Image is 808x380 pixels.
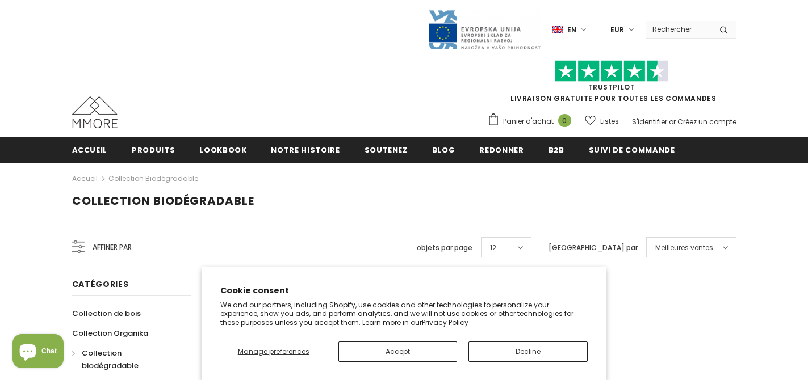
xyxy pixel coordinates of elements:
a: Privacy Policy [422,318,468,327]
a: B2B [549,137,564,162]
h2: Cookie consent [220,285,588,297]
a: Collection Organika [72,323,148,343]
a: Créez un compte [677,117,736,126]
a: TrustPilot [588,82,635,92]
span: Produits [132,145,175,155]
button: Accept [338,341,458,362]
span: Notre histoire [271,145,340,155]
a: Redonner [479,137,524,162]
label: objets par page [417,242,472,254]
button: Decline [468,341,588,362]
span: Blog [432,145,455,155]
span: en [567,24,576,36]
a: Lookbook [199,137,246,162]
a: Accueil [72,137,108,162]
p: We and our partners, including Shopify, use cookies and other technologies to personalize your ex... [220,301,588,327]
span: Suivi de commande [589,145,675,155]
inbox-online-store-chat: Shopify online store chat [9,334,67,371]
a: S'identifier [632,117,667,126]
span: Manage preferences [238,347,309,356]
img: i-lang-1.png [552,25,563,35]
span: or [669,117,676,126]
span: Meilleures ventes [655,242,713,254]
a: Collection biodégradable [72,343,179,375]
span: Catégories [72,278,129,290]
span: Listes [600,116,619,127]
a: Listes [585,111,619,131]
a: Blog [432,137,455,162]
span: Collection biodégradable [72,193,254,209]
img: Cas MMORE [72,96,118,128]
a: Notre histoire [271,137,340,162]
a: Produits [132,137,175,162]
span: soutenez [365,145,408,155]
a: Collection de bois [72,303,141,323]
a: Javni Razpis [428,24,541,34]
img: Javni Razpis [428,9,541,50]
a: soutenez [365,137,408,162]
a: Panier d'achat 0 [487,113,577,130]
img: Faites confiance aux étoiles pilotes [555,60,668,82]
span: Collection de bois [72,308,141,319]
a: Accueil [72,172,98,185]
a: Suivi de commande [589,137,675,162]
span: 0 [558,114,571,127]
button: Manage preferences [220,341,327,362]
span: EUR [610,24,624,36]
span: Affiner par [93,241,132,254]
input: Search Site [646,21,711,37]
span: B2B [549,145,564,155]
a: Collection biodégradable [108,174,198,183]
span: Collection biodégradable [82,348,139,371]
span: Lookbook [199,145,246,155]
span: 12 [490,242,496,254]
span: Collection Organika [72,328,148,339]
span: LIVRAISON GRATUITE POUR TOUTES LES COMMANDES [487,65,736,103]
span: Redonner [479,145,524,155]
span: Accueil [72,145,108,155]
span: Panier d'achat [503,116,554,127]
label: [GEOGRAPHIC_DATA] par [549,242,638,254]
